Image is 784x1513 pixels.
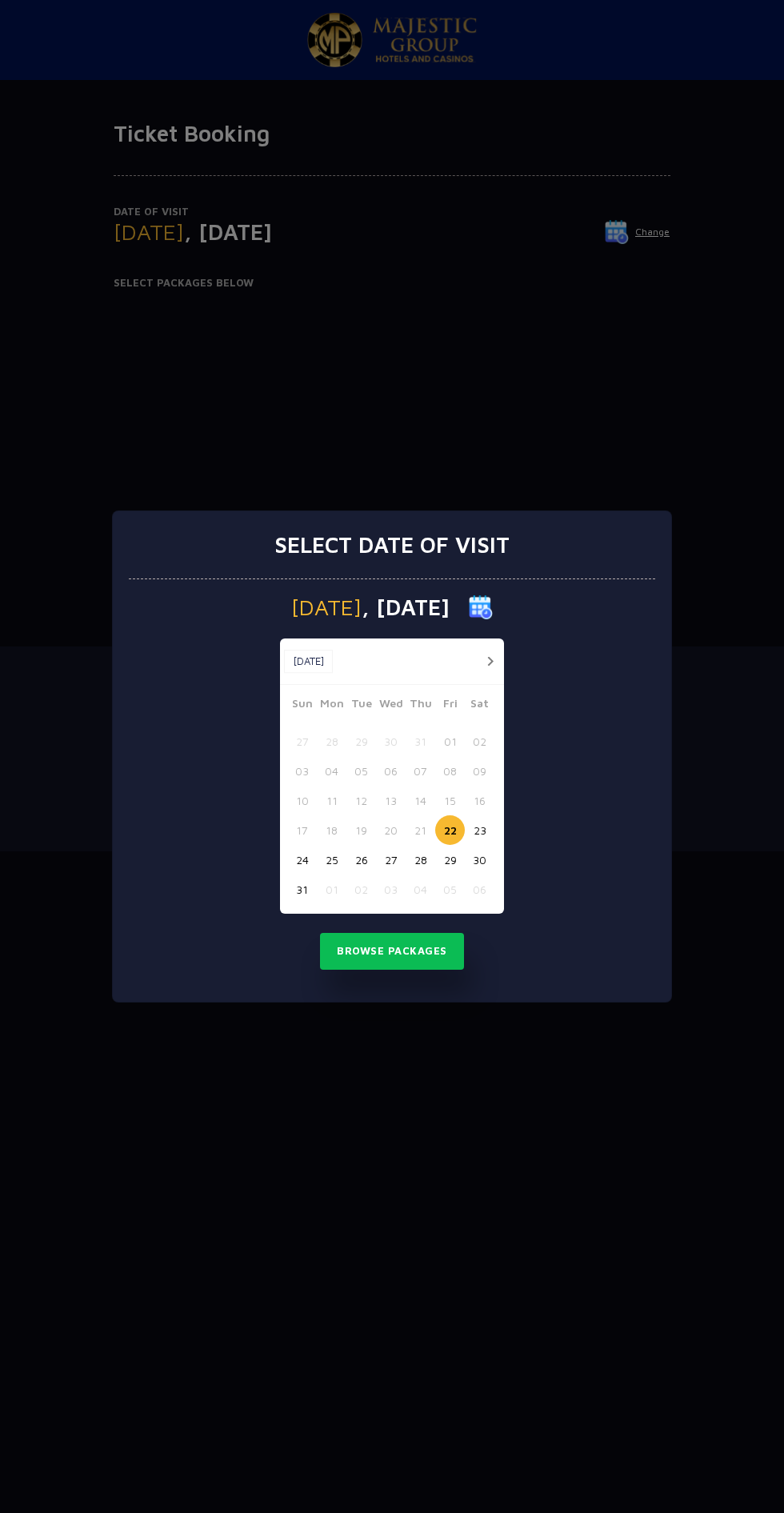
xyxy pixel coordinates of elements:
[287,756,317,786] button: 03
[346,726,376,756] button: 29
[435,726,465,756] button: 01
[287,815,317,845] button: 17
[317,845,346,875] button: 25
[317,786,346,815] button: 11
[376,756,406,786] button: 06
[317,694,346,717] span: Mon
[376,815,406,845] button: 20
[346,756,376,786] button: 05
[376,786,406,815] button: 13
[346,815,376,845] button: 19
[435,875,465,904] button: 05
[376,694,406,717] span: Wed
[406,726,435,756] button: 31
[317,726,346,756] button: 28
[465,786,494,815] button: 16
[406,815,435,845] button: 21
[317,875,346,904] button: 01
[317,756,346,786] button: 04
[287,786,317,815] button: 10
[284,650,333,674] button: [DATE]
[274,531,510,558] h3: Select date of visit
[376,726,406,756] button: 30
[320,933,464,970] button: Browse Packages
[406,875,435,904] button: 04
[469,595,493,619] img: calender icon
[346,845,376,875] button: 26
[376,875,406,904] button: 03
[317,815,346,845] button: 18
[346,694,376,717] span: Tue
[465,694,494,717] span: Sat
[406,694,435,717] span: Thu
[376,845,406,875] button: 27
[435,756,465,786] button: 08
[406,845,435,875] button: 28
[287,726,317,756] button: 27
[346,786,376,815] button: 12
[435,845,465,875] button: 29
[346,875,376,904] button: 02
[465,756,494,786] button: 09
[287,845,317,875] button: 24
[406,756,435,786] button: 07
[291,596,362,618] span: [DATE]
[465,726,494,756] button: 02
[287,875,317,904] button: 31
[406,786,435,815] button: 14
[435,694,465,717] span: Fri
[465,875,494,904] button: 06
[435,786,465,815] button: 15
[435,815,465,845] button: 22
[362,596,450,618] span: , [DATE]
[287,694,317,717] span: Sun
[465,815,494,845] button: 23
[465,845,494,875] button: 30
